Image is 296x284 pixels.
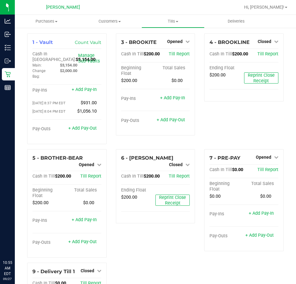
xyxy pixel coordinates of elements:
[15,19,78,24] span: Purchases
[32,218,67,223] div: Pay-Ins
[32,155,83,161] span: 5 - BROTHER-BEAR
[75,40,101,45] a: Count Vault
[68,239,97,244] a: + Add Pay-Out
[258,39,271,44] span: Closed
[244,181,278,187] div: Total Sales
[209,211,244,217] div: Pay-Ins
[142,19,205,24] span: Tills
[15,15,78,28] a: Purchases
[121,78,137,83] span: $200.00
[244,5,284,10] span: Hi, [PERSON_NAME]!
[67,187,101,193] div: Total Sales
[209,51,232,57] span: Cash In Till
[83,200,94,205] span: $0.00
[260,194,271,199] span: $0.00
[167,39,183,44] span: Opened
[5,58,11,64] inline-svg: Outbound
[32,63,42,67] span: Main:
[209,65,244,71] div: Ending Float
[169,162,183,167] span: Closed
[5,84,11,91] inline-svg: Reports
[68,126,97,131] a: + Add Pay-Out
[5,18,11,24] inline-svg: Analytics
[79,162,94,167] span: Opened
[121,118,155,123] div: Pay-Outs
[209,181,244,192] div: Beginning Float
[155,65,190,71] div: Total Sales
[5,45,11,51] inline-svg: Inventory
[5,31,11,37] inline-svg: Inbound
[209,167,232,172] span: Cash In Till
[32,51,76,62] span: Cash In [GEOGRAPHIC_DATA]:
[32,101,66,105] span: [DATE] 8:37 PM EDT
[5,71,11,77] inline-svg: Retail
[76,57,95,62] span: $5,154.00
[81,268,94,273] span: Closed
[60,63,77,67] span: $3,154.00
[256,155,271,160] span: Opened
[80,174,101,179] a: Till Report
[32,187,67,199] div: Beginning Float
[169,51,190,57] a: Till Report
[248,73,275,84] span: Reprint Close Receipt
[121,155,173,161] span: 6 - [PERSON_NAME]
[72,87,97,92] a: + Add Pay-In
[3,277,12,281] p: 09/27
[209,155,240,161] span: 7 - PRE-PAY
[249,211,274,216] a: + Add Pay-In
[60,68,77,73] span: $2,000.00
[257,51,278,57] a: Till Report
[77,109,97,114] span: $1,056.10
[46,5,80,10] span: [PERSON_NAME]
[209,72,226,78] span: $200.00
[121,96,155,101] div: Pay-Ins
[171,78,183,83] span: $0.00
[144,51,160,57] span: $200.00
[55,174,71,179] span: $200.00
[209,39,250,45] span: 4 - BROOKLINE
[232,51,248,57] span: $200.00
[121,39,157,45] span: 3 - BROOKITE
[232,167,243,172] span: $0.00
[142,15,205,28] a: Tills
[32,88,67,93] div: Pay-Ins
[257,167,278,172] a: Till Report
[205,15,268,28] a: Deliveries
[144,174,160,179] span: $200.00
[121,65,155,76] div: Beginning Float
[32,69,45,79] span: Change Bag:
[121,187,155,193] div: Ending Float
[32,240,67,245] div: Pay-Outs
[121,174,144,179] span: Cash In Till
[245,233,274,238] a: + Add Pay-Out
[209,233,244,239] div: Pay-Outs
[155,195,190,206] button: Reprint Close Receipt
[159,195,186,206] span: Reprint Close Receipt
[78,15,142,28] a: Customers
[6,235,25,253] iframe: Resource center
[121,195,137,200] span: $200.00
[244,72,278,84] button: Reprint Close Receipt
[121,51,144,57] span: Cash In Till
[32,126,67,132] div: Pay-Outs
[209,194,221,199] span: $0.00
[219,19,253,24] span: Deliveries
[169,174,190,179] a: Till Report
[72,217,97,222] a: + Add Pay-In
[78,19,141,24] span: Customers
[32,174,55,179] span: Cash In Till
[78,53,100,64] a: Manage Sub-Vaults
[160,95,185,101] a: + Add Pay-In
[3,260,12,277] p: 10:55 AM EDT
[32,109,66,114] span: [DATE] 8:04 PM EDT
[32,269,75,274] span: 9 - Delivery Till 1
[157,117,185,123] a: + Add Pay-Out
[32,200,49,205] span: $200.00
[81,100,97,105] span: $931.00
[32,39,53,45] span: 1 - Vault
